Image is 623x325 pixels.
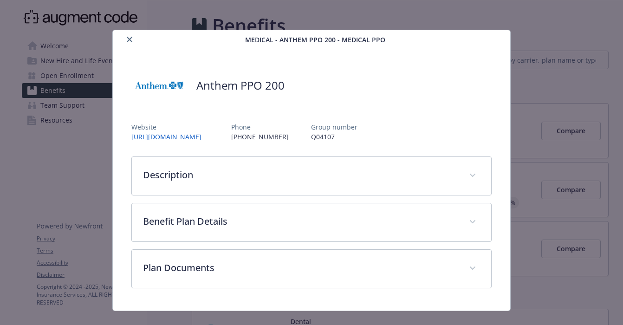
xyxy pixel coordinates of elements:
img: Anthem Blue Cross [131,71,187,99]
button: close [124,34,135,45]
p: Website [131,122,209,132]
p: Group number [311,122,357,132]
p: Benefit Plan Details [143,214,458,228]
p: [PHONE_NUMBER] [231,132,289,142]
span: Medical - Anthem PPO 200 - Medical PPO [245,35,385,45]
div: details for plan Medical - Anthem PPO 200 - Medical PPO [62,30,561,311]
p: Q04107 [311,132,357,142]
div: Description [132,157,492,195]
h2: Anthem PPO 200 [196,78,285,93]
p: Phone [231,122,289,132]
a: [URL][DOMAIN_NAME] [131,132,209,141]
p: Description [143,168,458,182]
div: Benefit Plan Details [132,203,492,241]
p: Plan Documents [143,261,458,275]
div: Plan Documents [132,250,492,288]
